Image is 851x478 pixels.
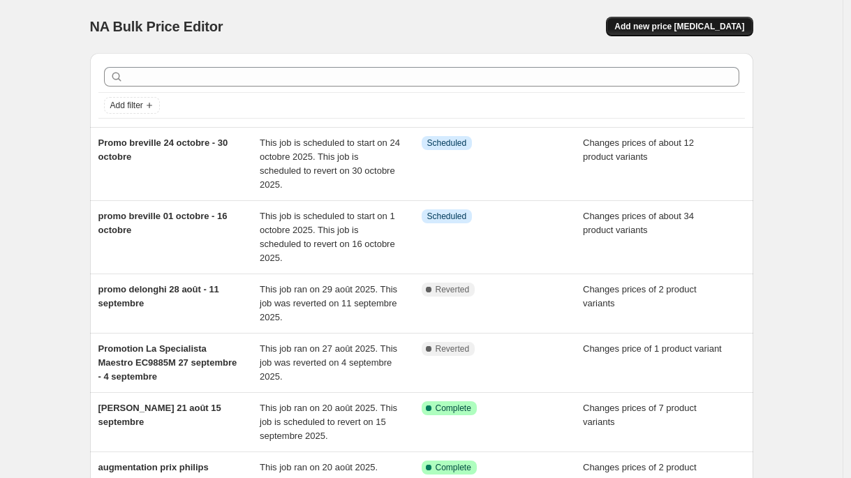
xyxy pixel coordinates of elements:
[90,19,223,34] span: NA Bulk Price Editor
[583,403,697,427] span: Changes prices of 7 product variants
[427,137,467,149] span: Scheduled
[436,284,470,295] span: Reverted
[260,284,397,322] span: This job ran on 29 août 2025. This job was reverted on 11 septembre 2025.
[614,21,744,32] span: Add new price [MEDICAL_DATA]
[583,343,722,354] span: Changes price of 1 product variant
[104,97,160,114] button: Add filter
[583,284,697,308] span: Changes prices of 2 product variants
[260,462,378,472] span: This job ran on 20 août 2025.
[436,403,471,414] span: Complete
[98,403,221,427] span: [PERSON_NAME] 21 août 15 septembre
[260,343,397,382] span: This job ran on 27 août 2025. This job was reverted on 4 septembre 2025.
[436,462,471,473] span: Complete
[110,100,143,111] span: Add filter
[98,137,228,162] span: Promo breville 24 octobre - 30 octobre
[98,462,209,472] span: augmentation prix philips
[583,137,694,162] span: Changes prices of about 12 product variants
[260,403,397,441] span: This job ran on 20 août 2025. This job is scheduled to revert on 15 septembre 2025.
[606,17,753,36] button: Add new price [MEDICAL_DATA]
[98,343,237,382] span: Promotion La Specialista Maestro EC9885M 27 septembre - 4 septembre
[436,343,470,354] span: Reverted
[583,211,694,235] span: Changes prices of about 34 product variants
[98,284,219,308] span: promo delonghi 28 août - 11 septembre
[98,211,228,235] span: promo breville 01 octobre - 16 octobre
[260,137,400,190] span: This job is scheduled to start on 24 octobre 2025. This job is scheduled to revert on 30 octobre ...
[427,211,467,222] span: Scheduled
[260,211,395,263] span: This job is scheduled to start on 1 octobre 2025. This job is scheduled to revert on 16 octobre 2...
